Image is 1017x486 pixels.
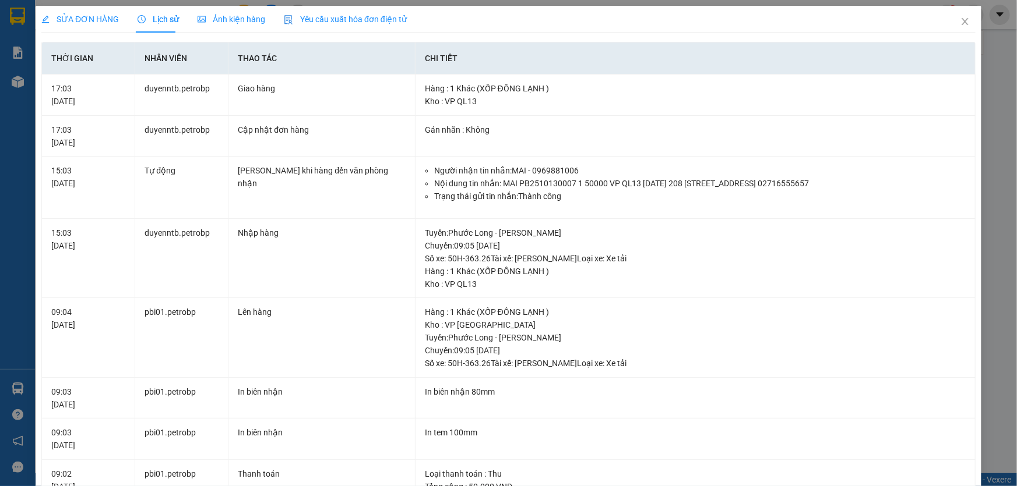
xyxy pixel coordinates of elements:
[434,164,966,177] li: Người nhận tin nhắn: MAI - 0969881006
[51,306,125,331] div: 09:04 [DATE]
[198,15,265,24] span: Ảnh kiện hàng
[434,177,966,190] li: Nội dung tin nhắn: MAI PB2510130007 1 50000 VP QL13 [DATE] 208 [STREET_ADDRESS] 02716555657
[138,15,146,23] span: clock-circle
[416,42,976,75] th: Chi tiết
[425,226,966,265] div: Tuyến : Phước Long - [PERSON_NAME] Chuyến: 09:05 [DATE] Số xe: 50H-363.26 Tài xế: [PERSON_NAME] L...
[425,385,966,398] div: In biên nhận 80mm
[51,226,125,252] div: 15:03 [DATE]
[228,42,415,75] th: Thao tác
[238,385,405,398] div: In biên nhận
[425,82,966,95] div: Hàng : 1 Khác (XỐP ĐÔNG LẠNH )
[135,42,228,75] th: Nhân viên
[425,278,966,290] div: Kho : VP QL13
[949,6,981,38] button: Close
[135,116,228,157] td: duyenntb.petrobp
[51,82,125,108] div: 17:03 [DATE]
[425,95,966,108] div: Kho : VP QL13
[198,15,206,23] span: picture
[425,123,966,136] div: Gán nhãn : Không
[238,164,405,190] div: [PERSON_NAME] khi hàng đến văn phòng nhận
[51,426,125,452] div: 09:03 [DATE]
[135,378,228,419] td: pbi01.petrobp
[135,219,228,299] td: duyenntb.petrobp
[238,306,405,318] div: Lên hàng
[238,226,405,239] div: Nhập hàng
[41,15,119,24] span: SỬA ĐƠN HÀNG
[238,467,405,480] div: Thanh toán
[51,123,125,149] div: 17:03 [DATE]
[135,157,228,219] td: Tự động
[425,426,966,439] div: In tem 100mm
[425,467,966,480] div: Loại thanh toán : Thu
[41,15,50,23] span: edit
[284,15,293,24] img: icon
[434,190,966,203] li: Trạng thái gửi tin nhắn: Thành công
[42,42,135,75] th: Thời gian
[238,426,405,439] div: In biên nhận
[135,75,228,116] td: duyenntb.petrobp
[960,17,970,26] span: close
[425,306,966,318] div: Hàng : 1 Khác (XỐP ĐÔNG LẠNH )
[135,298,228,378] td: pbi01.petrobp
[138,15,179,24] span: Lịch sử
[425,331,966,370] div: Tuyến : Phước Long - [PERSON_NAME] Chuyến: 09:05 [DATE] Số xe: 50H-363.26 Tài xế: [PERSON_NAME] L...
[238,82,405,95] div: Giao hàng
[135,418,228,460] td: pbi01.petrobp
[51,164,125,190] div: 15:03 [DATE]
[51,385,125,411] div: 09:03 [DATE]
[425,318,966,331] div: Kho : VP [GEOGRAPHIC_DATA]
[425,265,966,278] div: Hàng : 1 Khác (XỐP ĐÔNG LẠNH )
[238,123,405,136] div: Cập nhật đơn hàng
[284,15,407,24] span: Yêu cầu xuất hóa đơn điện tử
